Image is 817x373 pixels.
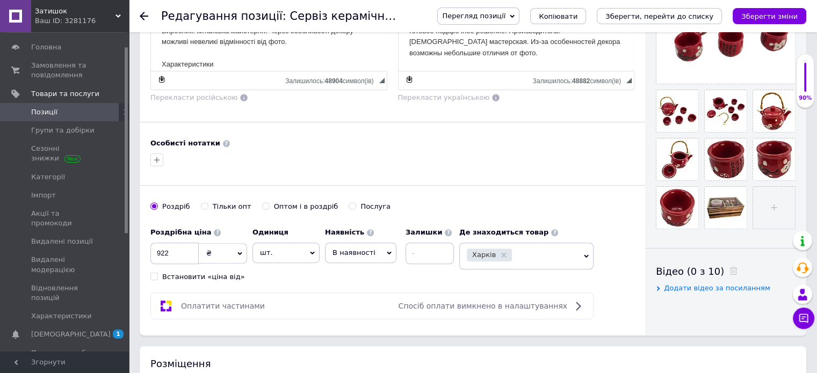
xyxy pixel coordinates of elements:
body: Редактор, 43662C4C-381F-47E4-B411-CF9D76CCFBD1 [11,11,225,323]
span: Товари та послуги [31,89,99,99]
span: Категорії [31,172,65,182]
span: Оплатити частинами [181,302,265,310]
input: - [406,243,454,264]
div: Розміщення [150,357,796,370]
div: 90% [797,94,814,102]
i: Зберегти зміни [741,12,798,20]
span: Затишок [35,6,115,16]
span: Видалені модерацією [31,255,99,274]
button: Зберегти, перейти до списку [597,8,722,24]
b: Залишки [406,228,442,236]
span: 48882 [572,77,590,85]
span: Відновлення позицій [31,283,99,303]
span: 48904 [324,77,342,85]
div: Роздріб [162,202,190,211]
span: В наявності [332,248,375,257]
div: Кiлькiсть символiв [285,75,379,85]
div: Встановити «ціна від» [162,272,245,282]
span: Показники роботи компанії [31,348,99,368]
a: Зробити резервну копію зараз [156,74,168,85]
span: Акції та промокоди [31,209,99,228]
div: Кiлькiсть символiв [533,75,626,85]
b: Одиниця [252,228,288,236]
span: Копіювати [539,12,577,20]
b: Наявність [325,228,364,236]
i: Зберегти, перейти до списку [605,12,713,20]
span: Позиції [31,107,57,117]
b: Роздрібна ціна [150,228,211,236]
span: Перекласти російською [150,93,237,101]
span: Перегляд позиції [442,12,505,20]
span: Характеристики [31,311,92,321]
span: Потягніть для зміни розмірів [626,78,632,83]
input: 0 [150,243,199,264]
span: Сезонні знижки [31,144,99,163]
div: Ваш ID: 3281176 [35,16,129,26]
div: Послуга [360,202,391,211]
body: Редактор, 640D72C1-2E14-44A8-A03D-7585DA474563 [11,11,225,323]
span: Відео (0 з 10) [656,266,724,277]
span: Імпорт [31,191,56,200]
h1: Редагування позиції: Сервіз керамічний (чайник,4 піали) (чайник 700 мл піала 50 мл (28х17х11,5 см) [161,10,765,23]
span: Групи та добірки [31,126,95,135]
b: Де знаходиться товар [459,228,548,236]
b: Особисті нотатки [150,139,220,147]
span: Перекласти українською [398,93,490,101]
span: Потягніть для зміни розмірів [379,78,385,83]
div: Оптом і в роздріб [274,202,338,211]
span: Харків [472,251,496,258]
span: Додати відео за посиланням [664,284,770,292]
span: ₴ [206,249,212,257]
div: 90% Якість заповнення [796,54,814,108]
button: Чат з покупцем [793,308,814,329]
span: Замовлення та повідомлення [31,61,99,80]
span: шт. [252,243,320,263]
div: Повернутися назад [140,12,148,20]
span: Видалені позиції [31,237,93,246]
button: Зберегти зміни [733,8,806,24]
span: Головна [31,42,61,52]
div: Тільки опт [213,202,251,211]
span: [DEMOGRAPHIC_DATA] [31,330,111,339]
a: Зробити резервну копію зараз [403,74,415,85]
button: Копіювати [530,8,586,24]
span: 1 [113,330,124,339]
span: Спосіб оплати вимкнено в налаштуваннях [399,302,567,310]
